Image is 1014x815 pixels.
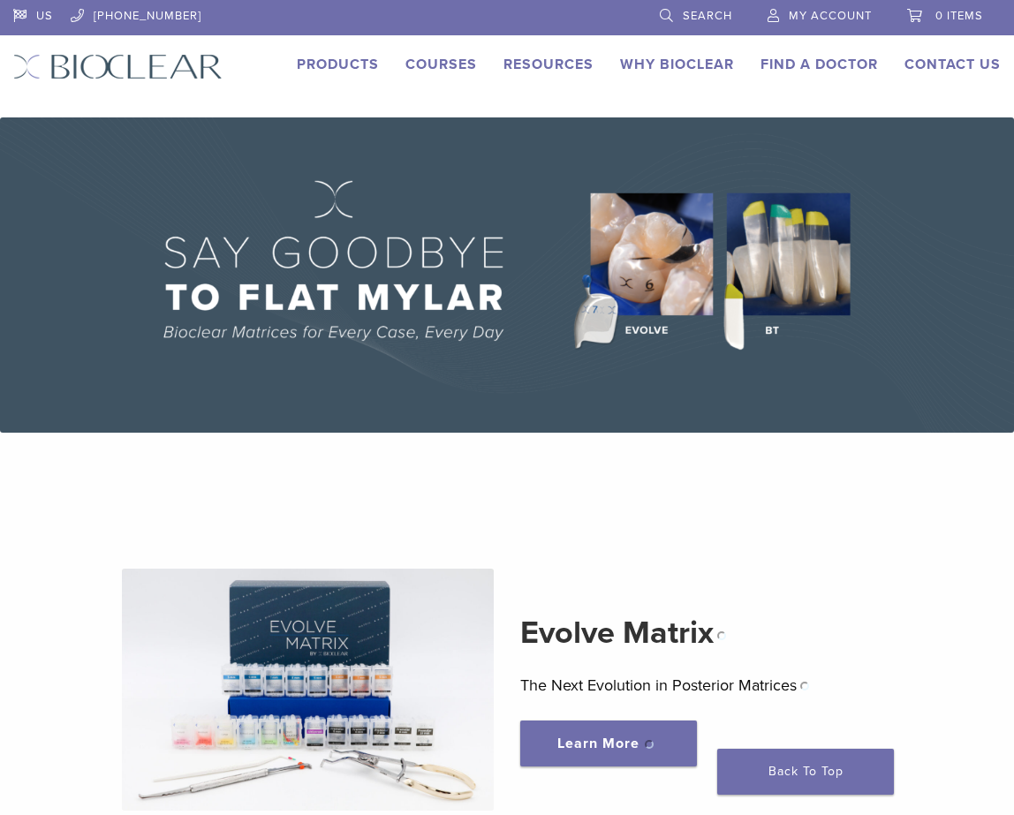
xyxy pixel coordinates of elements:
[520,672,892,698] p: The Next Evolution in Posterior Matrices
[935,9,983,23] span: 0 items
[405,56,477,73] a: Courses
[789,9,872,23] span: My Account
[520,612,892,654] h2: Evolve Matrix
[122,569,494,811] img: Evolve Matrix
[503,56,594,73] a: Resources
[620,56,734,73] a: Why Bioclear
[717,749,894,795] a: Back To Top
[683,9,732,23] span: Search
[13,54,223,79] img: Bioclear
[297,56,379,73] a: Products
[904,56,1001,73] a: Contact Us
[760,56,878,73] a: Find A Doctor
[520,721,697,766] a: Learn More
